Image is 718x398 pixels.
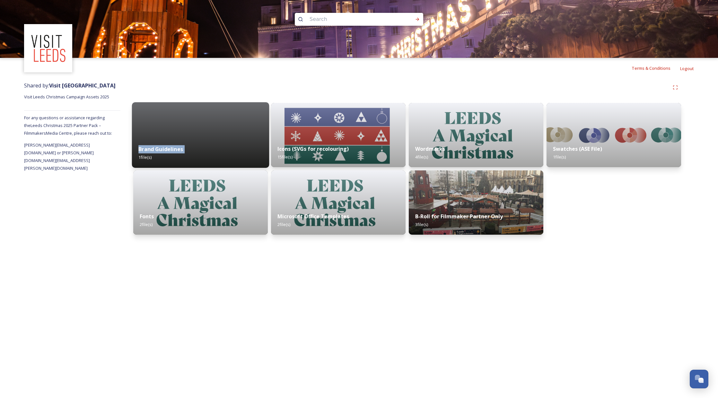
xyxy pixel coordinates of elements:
[24,82,116,89] span: Shared by:
[140,213,154,220] strong: Fonts
[680,66,694,71] span: Logout
[138,146,183,153] strong: Brand Guidelines
[415,154,428,160] span: 4 file(s)
[547,103,681,167] img: 44ebdd97-c03b-4b09-80e2-641fcc486b9e.jpg
[409,103,543,167] img: 8d573fa8-04df-4604-a1e0-01bf91b0694b.jpg
[24,115,112,136] span: For any questions or assistance regarding the Leeds Christmas 2025 Partner Pack – Filmmakers Medi...
[553,154,566,160] span: 1 file(s)
[24,94,109,100] span: Visit Leeds Christmas Campaign Assets 2025
[632,65,670,71] span: Terms & Conditions
[415,145,445,152] strong: Wordmarks
[277,222,290,227] span: 2 file(s)
[271,103,406,167] img: e40fcdcf-c378-4ba9-a762-2f07f3a58024.jpg
[632,64,680,72] a: Terms & Conditions
[690,370,708,388] button: Open Chat
[133,170,268,235] img: 8d573fa8-04df-4604-a1e0-01bf91b0694b.jpg
[277,213,349,220] strong: Microsoft Office Templates
[277,154,293,160] span: 15 file(s)
[306,12,394,26] input: Search
[409,170,543,235] img: 2c17de5e-8224-4910-b067-0e38a88d409c.jpg
[271,170,406,235] img: 8d573fa8-04df-4604-a1e0-01bf91b0694b.jpg
[553,145,602,152] strong: Swatches (ASE File)
[49,82,116,89] strong: Visit [GEOGRAPHIC_DATA]
[415,213,503,220] strong: B-Roll for Filmmaker Partner Only
[140,222,153,227] span: 2 file(s)
[415,222,428,227] span: 3 file(s)
[132,102,269,151] iframe: To enrich screen reader interactions, please activate Accessibility in Grammarly extension settings
[25,25,72,72] img: download%20(3).png
[277,145,349,152] strong: Icons (SVGs for recolouring)
[138,154,152,160] span: 1 file(s)
[24,142,94,171] span: [PERSON_NAME][EMAIL_ADDRESS][DOMAIN_NAME] or [PERSON_NAME][DOMAIN_NAME][EMAIL_ADDRESS][PERSON_NAM...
